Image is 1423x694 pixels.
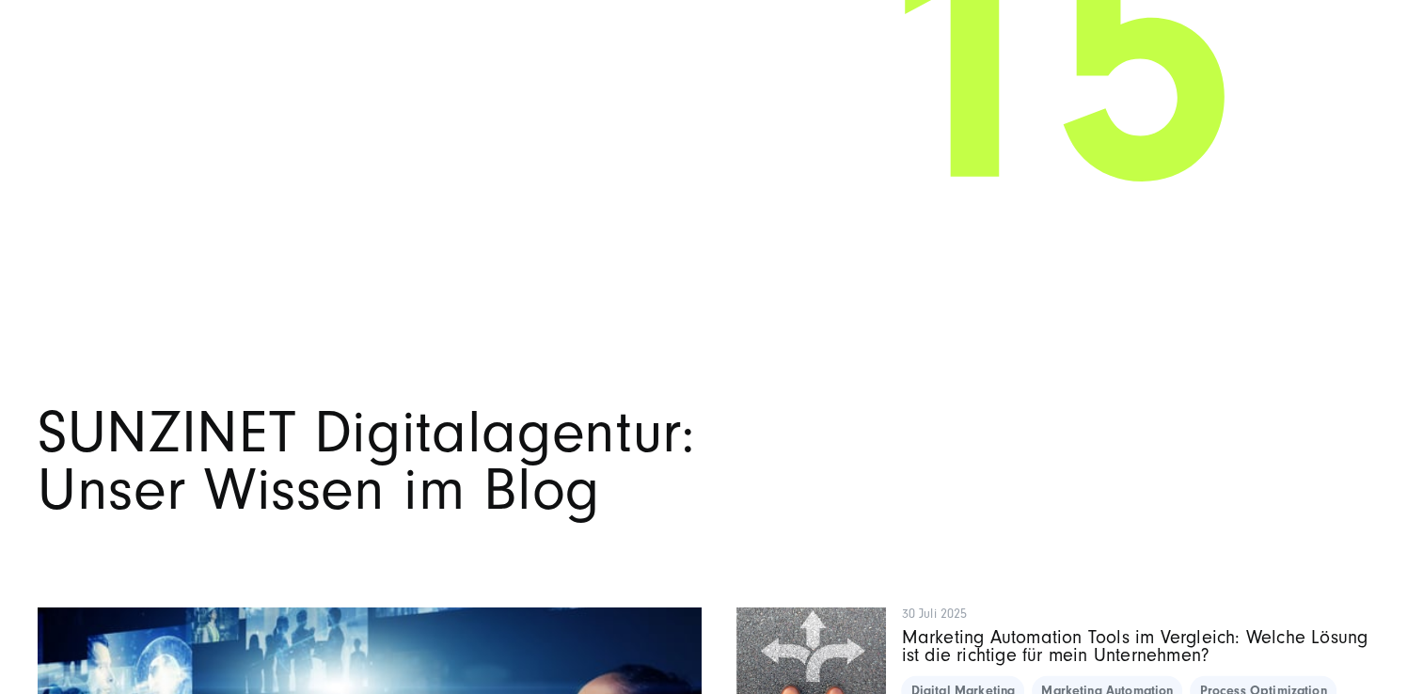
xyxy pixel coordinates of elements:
time: 30 Juli 2025 [901,605,1385,624]
h1: SUNZINET Digitalagentur: Unser Wissen im Blog [38,404,1385,576]
h3: Marketing Automation Tools im Vergleich: Welche Lösung ist die richtige für mein Unternehmen? [901,629,1385,665]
